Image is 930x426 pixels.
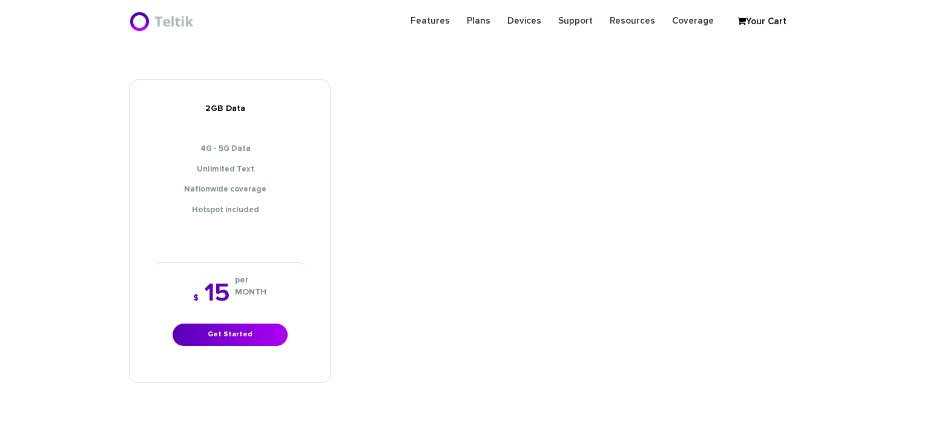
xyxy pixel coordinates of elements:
span: 15 [204,281,229,306]
a: Your Cart [731,13,792,31]
a: Coverage [664,9,722,33]
a: Plans [458,9,499,33]
a: Get Started [173,324,288,346]
img: BriteX [129,9,196,33]
a: Devices [499,9,550,33]
h5: 2GB Data [139,104,321,113]
li: Hotspot included [139,205,321,216]
a: Features [402,9,458,33]
i: MONTH [235,286,266,298]
li: 4G - 5G Data [139,144,321,155]
a: Resources [601,9,664,33]
li: Nationwide coverage [139,184,321,196]
a: Support [550,9,601,33]
li: Unlimited Text [139,164,321,176]
span: $ [193,294,199,302]
i: per [235,274,266,286]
